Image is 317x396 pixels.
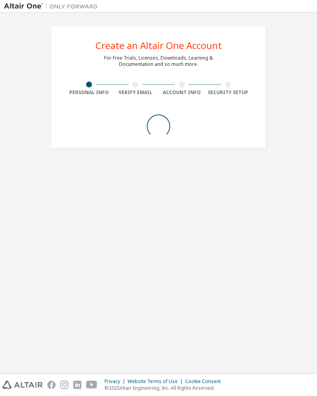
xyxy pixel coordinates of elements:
[128,378,185,385] div: Website Terms of Use
[95,41,222,50] div: Create an Altair One Account
[104,385,225,391] p: © 2025 Altair Engineering, Inc. All Rights Reserved.
[60,381,68,389] img: instagram.svg
[104,378,128,385] div: Privacy
[158,89,205,96] div: Account Info
[2,381,43,389] img: altair_logo.svg
[47,381,56,389] img: facebook.svg
[4,2,102,10] img: Altair One
[112,89,159,96] div: Verify Email
[185,378,225,385] div: Cookie Consent
[66,89,112,96] div: Personal Info
[205,89,252,96] div: Security Setup
[104,55,213,67] div: For Free Trials, Licenses, Downloads, Learning & Documentation and so much more.
[73,381,81,389] img: linkedin.svg
[86,381,97,389] img: youtube.svg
